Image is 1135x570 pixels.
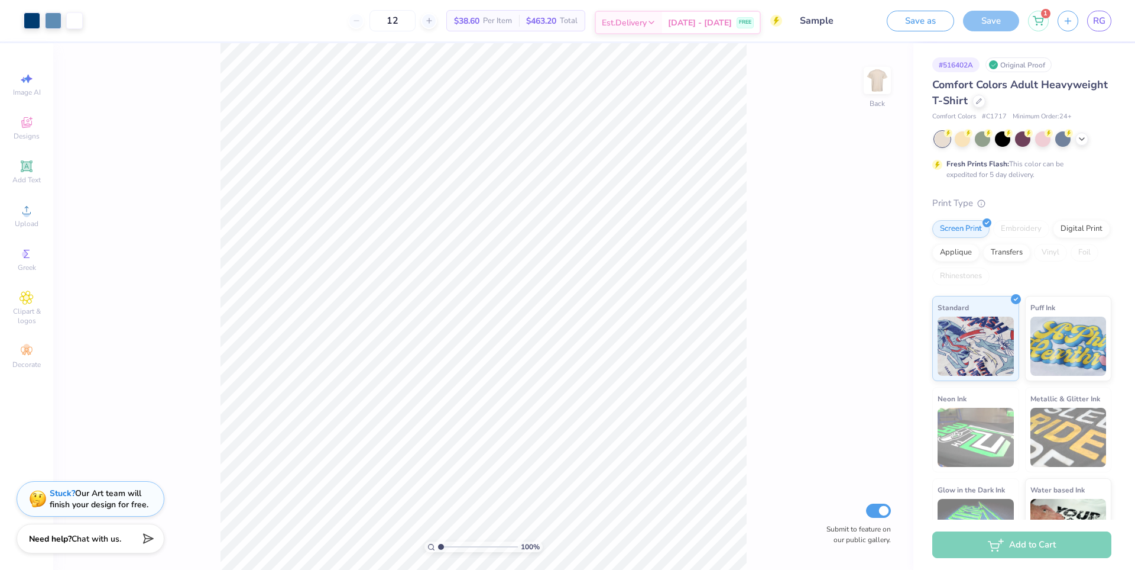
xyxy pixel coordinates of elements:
span: Comfort Colors Adult Heavyweight T-Shirt [932,78,1108,108]
div: Embroidery [993,220,1049,238]
span: 100 % [521,542,540,552]
span: Minimum Order: 24 + [1013,112,1072,122]
a: RG [1087,11,1111,31]
img: Back [865,69,889,92]
span: Puff Ink [1030,301,1055,314]
span: Chat with us. [72,533,121,545]
span: Decorate [12,360,41,369]
span: Image AI [13,88,41,97]
div: Rhinestones [932,268,990,285]
div: Digital Print [1053,220,1110,238]
img: Water based Ink [1030,499,1107,558]
span: Est. Delivery [602,17,647,29]
div: Transfers [983,244,1030,262]
span: $463.20 [526,15,556,27]
span: Per Item [483,15,512,27]
span: Comfort Colors [932,112,976,122]
input: Untitled Design [791,9,878,33]
div: Back [870,98,885,109]
div: Vinyl [1034,244,1067,262]
div: Screen Print [932,220,990,238]
span: RG [1093,14,1105,28]
div: Our Art team will finish your design for free. [50,488,148,510]
span: Clipart & logos [6,307,47,326]
span: Upload [15,219,38,228]
div: Print Type [932,197,1111,210]
span: Water based Ink [1030,484,1085,496]
span: 1 [1041,9,1050,18]
span: Neon Ink [938,392,967,405]
span: Add Text [12,175,41,185]
label: Submit to feature on our public gallery. [820,524,891,545]
img: Metallic & Glitter Ink [1030,408,1107,467]
img: Neon Ink [938,408,1014,467]
div: Original Proof [985,57,1052,72]
img: Puff Ink [1030,317,1107,376]
input: – – [369,10,416,31]
img: Glow in the Dark Ink [938,499,1014,558]
span: Metallic & Glitter Ink [1030,392,1100,405]
span: Greek [18,263,36,272]
img: Standard [938,317,1014,376]
div: # 516402A [932,57,980,72]
span: Total [560,15,578,27]
strong: Fresh Prints Flash: [946,159,1009,169]
div: Applique [932,244,980,262]
span: Standard [938,301,969,314]
div: This color can be expedited for 5 day delivery. [946,159,1092,180]
strong: Need help? [29,533,72,545]
strong: Stuck? [50,488,75,499]
div: Foil [1071,244,1098,262]
span: Designs [14,131,40,141]
span: [DATE] - [DATE] [668,17,732,29]
span: FREE [739,18,751,27]
span: # C1717 [982,112,1007,122]
span: $38.60 [454,15,479,27]
span: Glow in the Dark Ink [938,484,1005,496]
button: Save as [887,11,954,31]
